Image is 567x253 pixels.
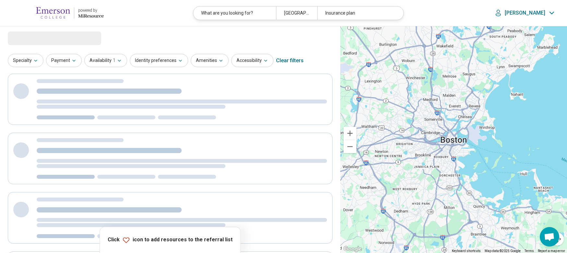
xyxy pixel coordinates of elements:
[344,127,356,140] button: Zoom in
[113,57,115,64] span: 1
[538,249,565,253] a: Report a map error
[193,6,276,20] div: What are you looking for?
[130,54,188,67] button: Identity preferences
[8,31,62,44] span: Loading...
[231,54,273,67] button: Accessibility
[276,53,304,68] div: Clear filters
[505,10,545,16] p: [PERSON_NAME]
[8,54,43,67] button: Specialty
[344,140,356,153] button: Zoom out
[540,227,559,247] div: Open chat
[108,236,233,244] p: Click icon to add resources to the referral list
[10,5,104,21] a: Emerson Collegepowered by
[485,249,521,253] span: Map data ©2025 Google
[36,5,70,21] img: Emerson College
[525,249,534,253] a: Terms (opens in new tab)
[191,54,229,67] button: Amenities
[276,6,317,20] div: [GEOGRAPHIC_DATA], [GEOGRAPHIC_DATA]
[46,54,82,67] button: Payment
[84,54,127,67] button: Availability1
[78,7,104,13] div: powered by
[317,6,400,20] div: Insurance plan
